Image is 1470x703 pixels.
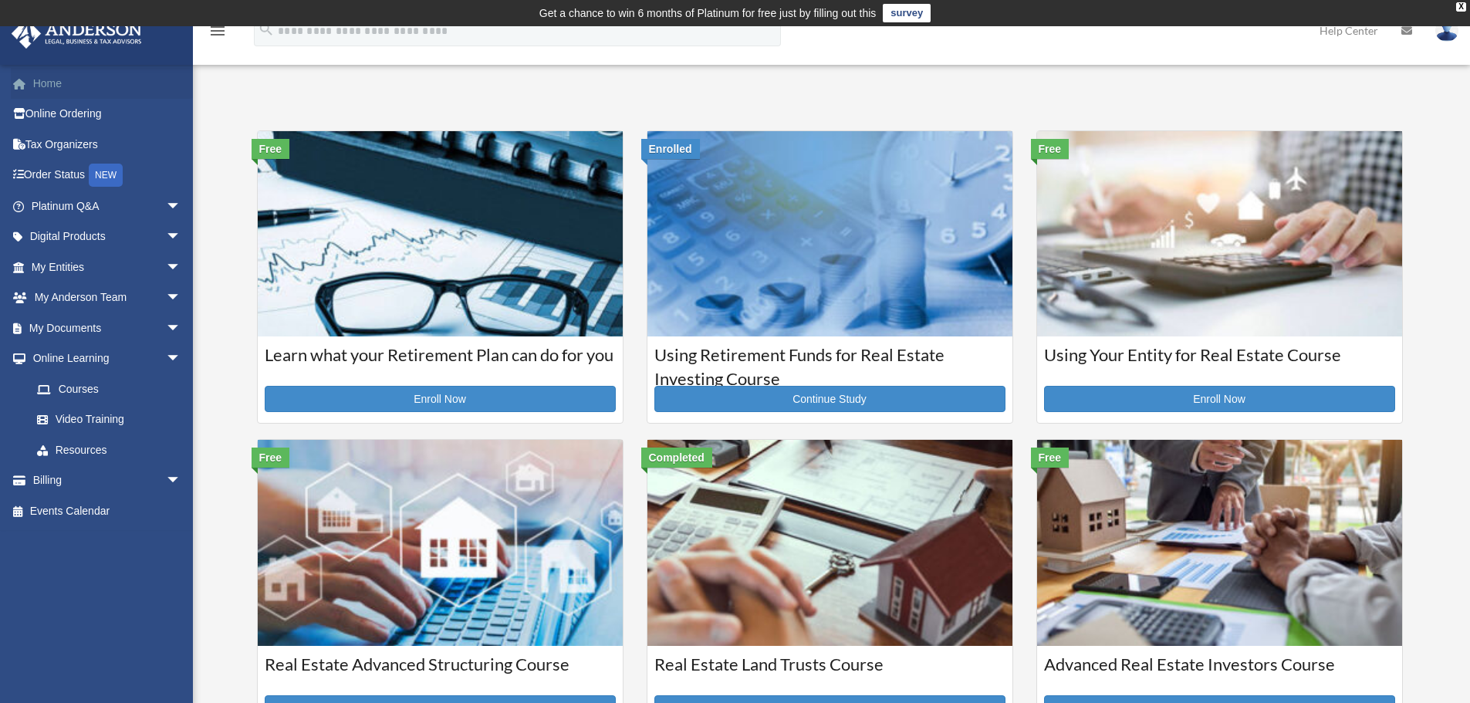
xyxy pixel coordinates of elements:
i: search [258,21,275,38]
span: arrow_drop_down [166,221,197,253]
div: Enrolled [641,139,700,159]
a: My Entitiesarrow_drop_down [11,252,204,282]
a: Billingarrow_drop_down [11,465,204,496]
h3: Real Estate Land Trusts Course [654,653,1005,691]
a: menu [208,27,227,40]
div: Free [252,448,290,468]
h3: Advanced Real Estate Investors Course [1044,653,1395,691]
h3: Learn what your Retirement Plan can do for you [265,343,616,382]
span: arrow_drop_down [166,465,197,497]
a: Resources [22,434,204,465]
a: survey [883,4,931,22]
span: arrow_drop_down [166,252,197,283]
i: menu [208,22,227,40]
span: arrow_drop_down [166,313,197,344]
span: arrow_drop_down [166,191,197,222]
a: Digital Productsarrow_drop_down [11,221,204,252]
a: Events Calendar [11,495,204,526]
div: close [1456,2,1466,12]
a: Online Learningarrow_drop_down [11,343,204,374]
span: arrow_drop_down [166,343,197,375]
div: Completed [641,448,712,468]
a: My Anderson Teamarrow_drop_down [11,282,204,313]
div: Free [1031,448,1070,468]
a: Online Ordering [11,99,204,130]
a: Order StatusNEW [11,160,204,191]
h3: Using Your Entity for Real Estate Course [1044,343,1395,382]
h3: Using Retirement Funds for Real Estate Investing Course [654,343,1005,382]
h3: Real Estate Advanced Structuring Course [265,653,616,691]
a: Tax Organizers [11,129,204,160]
a: My Documentsarrow_drop_down [11,313,204,343]
a: Home [11,68,204,99]
a: Enroll Now [265,386,616,412]
div: Get a chance to win 6 months of Platinum for free just by filling out this [539,4,877,22]
img: Anderson Advisors Platinum Portal [7,19,147,49]
a: Continue Study [654,386,1005,412]
a: Video Training [22,404,204,435]
div: Free [252,139,290,159]
a: Platinum Q&Aarrow_drop_down [11,191,204,221]
span: arrow_drop_down [166,282,197,314]
div: NEW [89,164,123,187]
div: Free [1031,139,1070,159]
a: Enroll Now [1044,386,1395,412]
a: Courses [22,373,197,404]
img: User Pic [1435,19,1458,42]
